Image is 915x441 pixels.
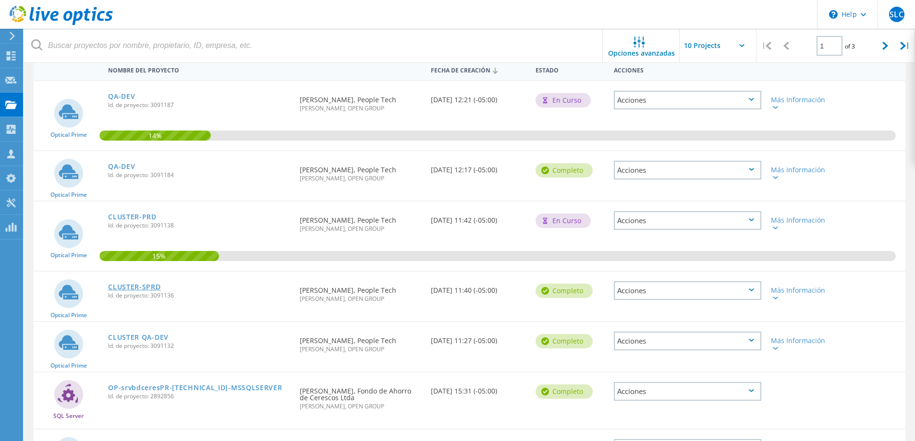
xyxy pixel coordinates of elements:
span: SLC [890,11,903,18]
div: completo [536,284,593,298]
div: [PERSON_NAME], People Tech [295,81,426,121]
span: Id. de proyecto: 3091184 [108,172,290,178]
input: Buscar proyectos por nombre, propietario, ID, empresa, etc. [24,29,603,62]
a: QA-DEV [108,93,135,100]
span: Optical Prime [50,192,87,198]
span: [PERSON_NAME], OPEN GROUP [300,226,421,232]
div: Acciones [614,281,761,300]
div: | [895,29,915,63]
span: [PERSON_NAME], OPEN GROUP [300,176,421,181]
div: Más Información [771,287,831,300]
div: completo [536,163,593,178]
div: [PERSON_NAME], People Tech [295,322,426,362]
span: Id. de proyecto: 3091132 [108,343,290,349]
div: completo [536,384,593,399]
div: [DATE] 11:42 (-05:00) [426,202,531,233]
span: Id. de proyecto: 3091187 [108,102,290,108]
div: Más Información [771,96,831,110]
div: Acciones [614,382,761,401]
div: [PERSON_NAME], People Tech [295,272,426,311]
span: SQL Server [53,413,84,419]
div: [DATE] 11:40 (-05:00) [426,272,531,303]
a: OP-srvbdceresPR-[TECHNICAL_ID]-MSSQLSERVER [108,384,282,391]
div: [PERSON_NAME], Fondo de Ahorro de Cerescos Ltda [295,372,426,419]
div: Más Información [771,167,831,180]
a: QA-DEV [108,163,135,170]
div: [PERSON_NAME], People Tech [295,151,426,191]
span: Opciones avanzadas [608,50,675,57]
span: Id. de proyecto: 3091136 [108,293,290,298]
div: Acciones [614,91,761,109]
span: [PERSON_NAME], OPEN GROUP [300,106,421,111]
div: [DATE] 11:27 (-05:00) [426,322,531,354]
a: CLUSTER-SPRD [108,284,160,290]
span: Optical Prime [50,132,87,138]
span: Id. de proyecto: 2892856 [108,393,290,399]
div: En curso [536,214,591,228]
div: | [756,29,776,63]
div: [PERSON_NAME], People Tech [295,202,426,241]
span: Id. de proyecto: 3091138 [108,223,290,228]
svg: \n [829,10,838,19]
span: Optical Prime [50,252,87,258]
span: [PERSON_NAME], OPEN GROUP [300,296,421,302]
div: [DATE] 12:17 (-05:00) [426,151,531,183]
div: completo [536,334,593,348]
div: Nombre del proyecto [103,60,295,78]
a: CLUSTER-PRD [108,214,157,220]
div: En curso [536,93,591,107]
span: of 3 [845,42,855,50]
div: Fecha de creación [426,60,531,79]
div: Acciones [609,60,766,78]
span: [PERSON_NAME], OPEN GROUP [300,346,421,352]
div: [DATE] 12:21 (-05:00) [426,81,531,113]
div: Acciones [614,161,761,179]
div: Estado [531,60,609,78]
span: 14% [99,131,211,139]
span: [PERSON_NAME], OPEN GROUP [300,404,421,409]
div: [DATE] 15:31 (-05:00) [426,372,531,404]
div: Acciones [614,211,761,230]
div: Acciones [614,332,761,350]
div: Más Información [771,217,831,230]
a: CLUSTER QA-DEV [108,334,169,341]
span: Optical Prime [50,363,87,369]
div: Más Información [771,337,831,351]
a: Live Optics Dashboard [10,20,113,27]
span: Optical Prime [50,312,87,318]
span: 15% [99,251,219,260]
